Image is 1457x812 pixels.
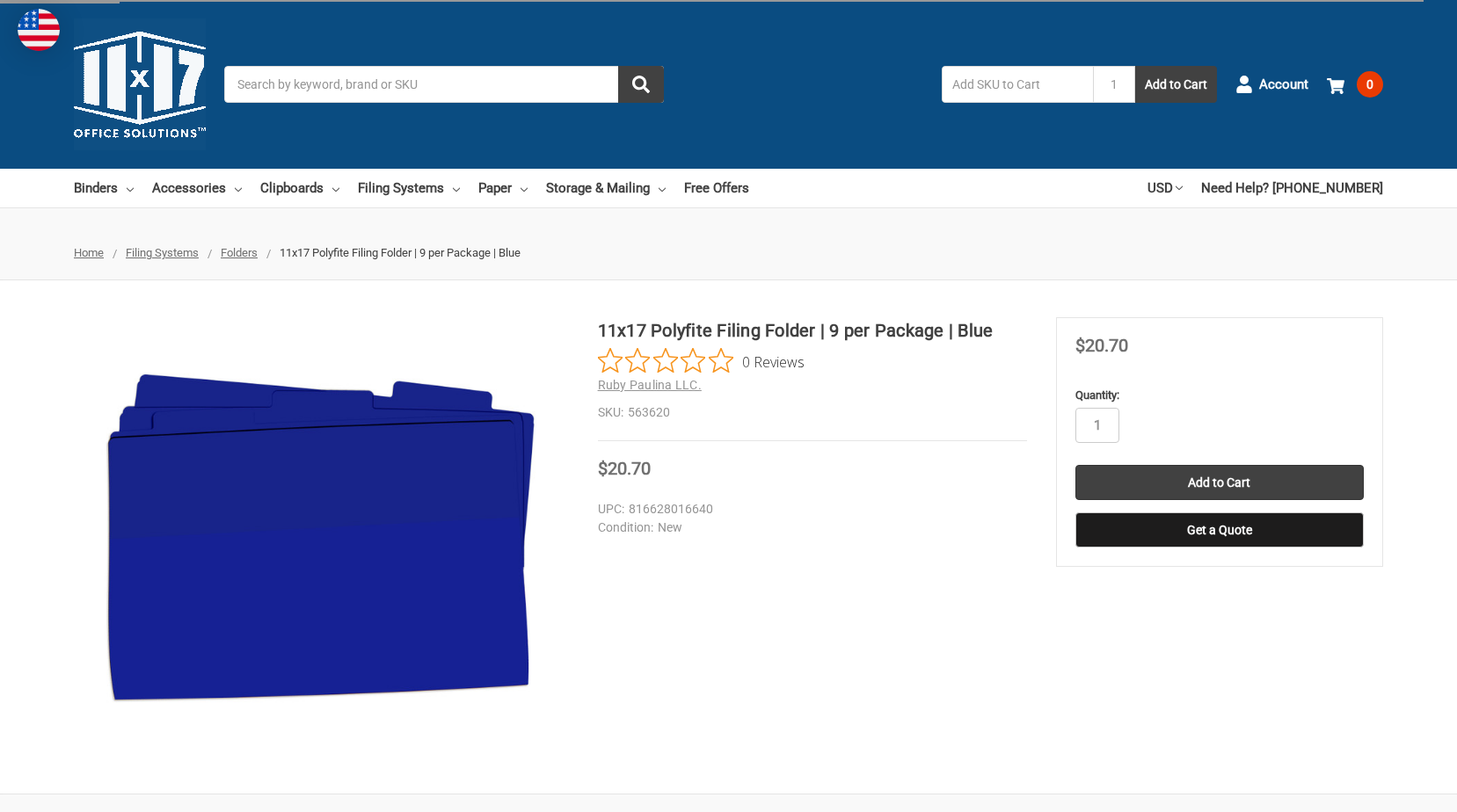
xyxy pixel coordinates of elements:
dt: UPC: [598,500,624,518]
a: 0 [1327,62,1383,107]
label: Quantity: [1075,387,1364,404]
span: 11x17 Polyfite Filing Folder | 9 per Package | Blue [280,246,521,259]
img: 11x17 Polyfite Filing Folder | 9 per Package | Blue [101,367,541,707]
a: Paper [478,169,528,207]
a: Binders [74,169,134,207]
a: USD [1147,169,1183,207]
a: Home [74,246,104,259]
img: duty and tax information for United States [18,9,60,51]
dt: SKU: [598,403,623,422]
input: Search by keyword, brand or SKU [224,66,664,103]
a: Account [1235,62,1308,107]
h1: 11x17 Polyfite Filing Folder | 9 per Package | Blue [598,317,1027,344]
dd: 816628016640 [598,500,1019,518]
a: Filing Systems [126,246,199,259]
button: Get a Quote [1075,512,1364,547]
a: Ruby Paulina LLC. [598,378,702,392]
button: Add to Cart [1135,66,1217,103]
a: Storage & Mailing [546,169,666,207]
a: Folders [221,246,258,259]
a: Accessories [152,169,242,207]
img: 11x17.com [74,18,206,150]
input: Add to Cart [1075,465,1364,500]
a: Filing Systems [358,169,460,207]
dt: Condition: [598,518,653,537]
button: Rated 0 out of 5 stars from 0 reviews. Jump to reviews. [598,348,805,374]
span: $20.70 [1075,335,1128,356]
a: Need Help? [PHONE_NUMBER] [1201,169,1383,207]
dd: 563620 [598,403,1027,422]
span: 0 Reviews [742,348,805,374]
span: Account [1259,75,1308,95]
dd: New [598,518,1019,537]
a: Free Offers [684,169,749,207]
span: 0 [1357,71,1383,98]
span: $20.70 [598,458,651,479]
a: Clipboards [260,169,339,207]
input: Add SKU to Cart [942,66,1093,103]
